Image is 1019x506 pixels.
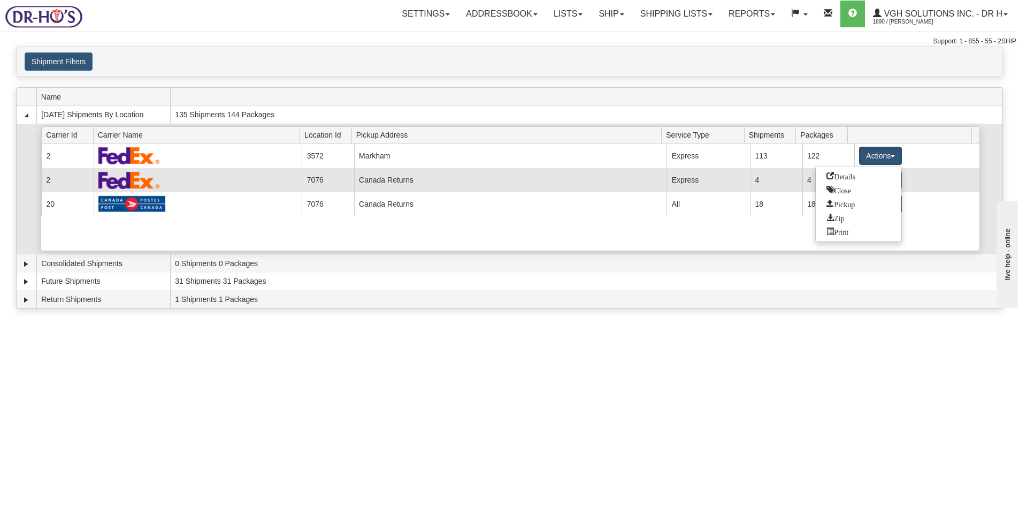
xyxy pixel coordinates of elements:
[170,254,1002,273] td: 0 Shipments 0 Packages
[170,105,1002,124] td: 135 Shipments 144 Packages
[36,105,170,124] td: [DATE] Shipments By Location
[666,168,750,192] td: Express
[170,290,1002,308] td: 1 Shipments 1 Packages
[826,172,855,179] span: Details
[826,200,855,207] span: Pickup
[98,126,300,143] span: Carrier Name
[994,198,1018,307] iframe: chat widget
[36,273,170,291] td: Future Shipments
[21,259,32,269] a: Expand
[21,276,32,287] a: Expand
[632,1,721,27] a: Shipping lists
[21,110,32,120] a: Collapse
[394,1,458,27] a: Settings
[816,169,901,183] a: Go to Details view
[591,1,632,27] a: Ship
[816,211,901,225] a: Zip and Download All Shipping Documents
[41,192,93,216] td: 20
[816,197,901,211] a: Request a carrier pickup
[802,192,854,216] td: 18
[354,144,667,168] td: Markham
[865,1,1016,27] a: VGH Solutions Inc. - Dr H 1890 / [PERSON_NAME]
[356,126,662,143] span: Pickup Address
[354,192,667,216] td: Canada Returns
[826,186,851,193] span: Close
[666,144,750,168] td: Express
[304,126,351,143] span: Location Id
[98,195,166,213] img: Canada Post
[36,254,170,273] td: Consolidated Shipments
[354,168,667,192] td: Canada Returns
[546,1,591,27] a: Lists
[802,168,854,192] td: 4
[749,126,796,143] span: Shipments
[41,88,170,105] span: Name
[25,52,93,71] button: Shipment Filters
[302,192,354,216] td: 7076
[98,147,160,164] img: FedEx Express®
[302,168,354,192] td: 7076
[816,225,901,239] a: Print or Download All Shipping Documents in one file
[882,9,1002,18] span: VGH Solutions Inc. - Dr H
[750,192,802,216] td: 18
[21,294,32,305] a: Expand
[800,126,847,143] span: Packages
[36,290,170,308] td: Return Shipments
[750,144,802,168] td: 113
[666,126,744,143] span: Service Type
[721,1,783,27] a: Reports
[873,17,953,27] span: 1890 / [PERSON_NAME]
[46,126,93,143] span: Carrier Id
[3,37,1016,46] div: Support: 1 - 855 - 55 - 2SHIP
[8,9,99,17] div: live help - online
[302,144,354,168] td: 3572
[98,171,160,189] img: FedEx Express®
[666,192,750,216] td: All
[859,147,902,165] button: Actions
[3,3,85,30] img: logo1890.jpg
[816,183,901,197] a: Close this group
[170,273,1002,291] td: 31 Shipments 31 Packages
[458,1,546,27] a: Addressbook
[826,214,844,221] span: Zip
[826,228,848,235] span: Print
[41,144,93,168] td: 2
[41,168,93,192] td: 2
[802,144,854,168] td: 122
[750,168,802,192] td: 4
